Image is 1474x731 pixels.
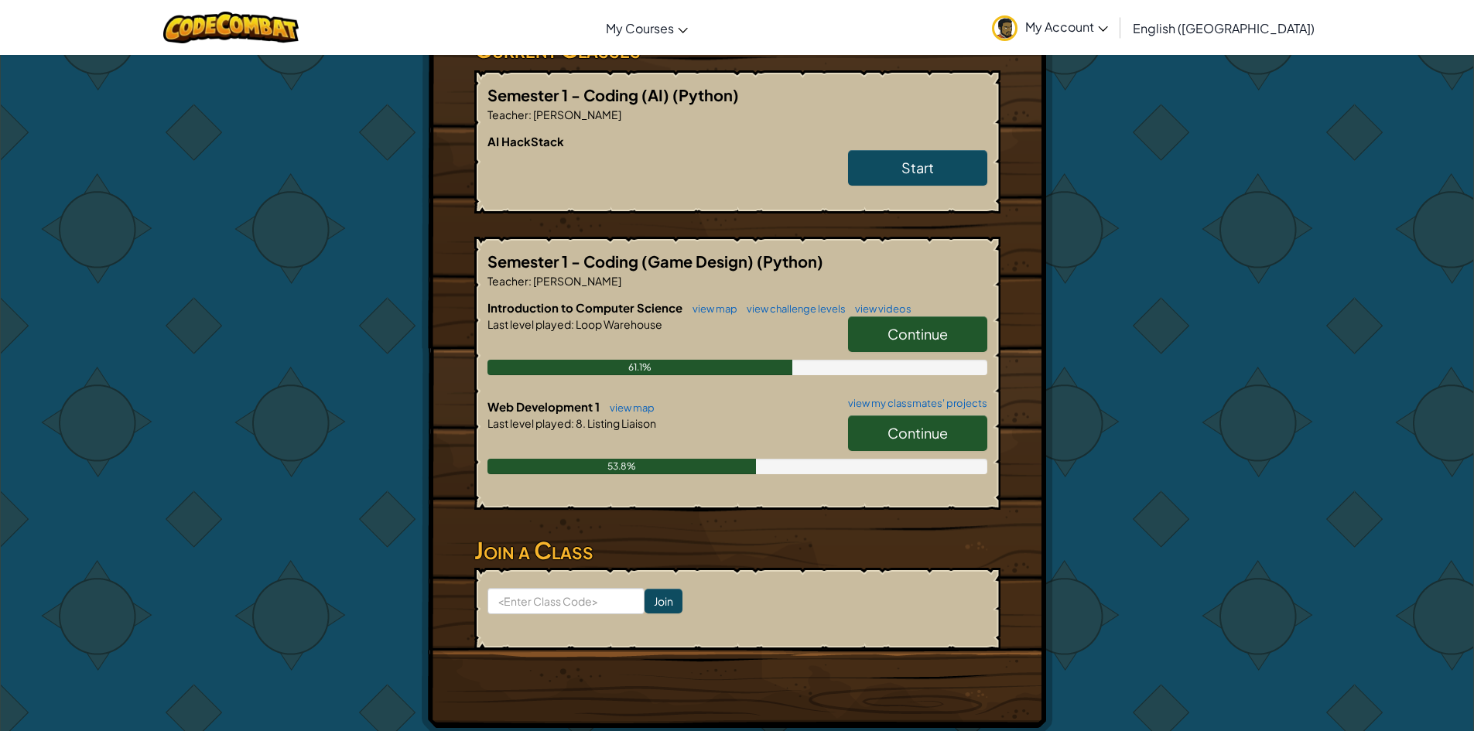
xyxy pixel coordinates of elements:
[487,399,602,414] span: Web Development 1
[739,302,846,315] a: view challenge levels
[1125,7,1322,49] a: English ([GEOGRAPHIC_DATA])
[487,108,528,121] span: Teacher
[487,300,685,315] span: Introduction to Computer Science
[487,274,528,288] span: Teacher
[528,274,532,288] span: :
[487,588,645,614] input: <Enter Class Code>
[645,589,682,613] input: Join
[685,302,737,315] a: view map
[984,3,1116,52] a: My Account
[1133,20,1315,36] span: English ([GEOGRAPHIC_DATA])
[487,459,757,474] div: 53.8%
[532,274,621,288] span: [PERSON_NAME]
[672,85,739,104] span: (Python)
[598,7,696,49] a: My Courses
[474,533,1000,568] h3: Join a Class
[487,85,672,104] span: Semester 1 - Coding (AI)
[574,317,662,331] span: Loop Warehouse
[887,325,948,343] span: Continue
[487,360,793,375] div: 61.1%
[847,302,911,315] a: view videos
[840,398,987,408] a: view my classmates' projects
[887,424,948,442] span: Continue
[528,108,532,121] span: :
[487,134,564,149] span: AI HackStack
[574,416,586,430] span: 8.
[532,108,621,121] span: [PERSON_NAME]
[606,20,674,36] span: My Courses
[992,15,1017,41] img: avatar
[487,416,571,430] span: Last level played
[757,251,823,271] span: (Python)
[901,159,934,176] span: Start
[586,416,656,430] span: Listing Liaison
[571,416,574,430] span: :
[487,317,571,331] span: Last level played
[571,317,574,331] span: :
[163,12,299,43] img: CodeCombat logo
[487,251,757,271] span: Semester 1 - Coding (Game Design)
[602,401,655,414] a: view map
[1025,19,1108,35] span: My Account
[848,150,987,186] a: Start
